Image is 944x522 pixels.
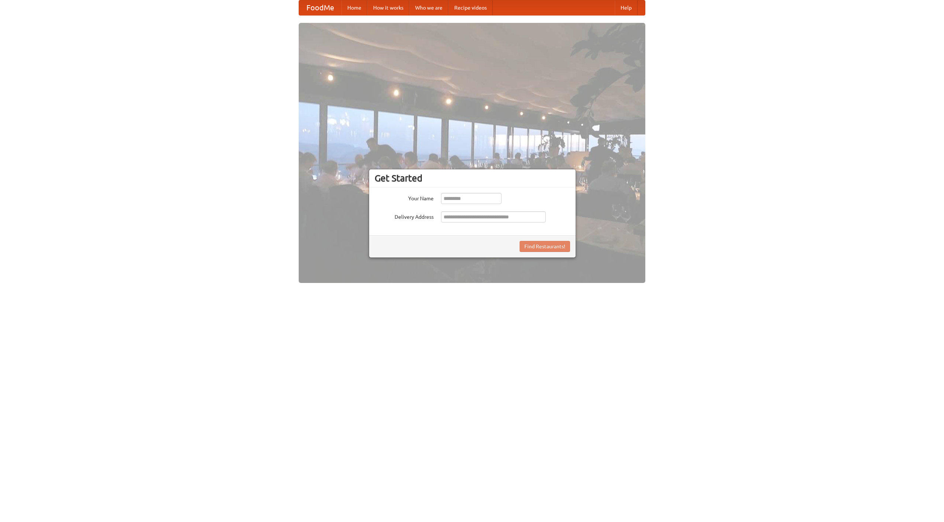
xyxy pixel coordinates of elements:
a: Help [615,0,638,15]
a: Who we are [409,0,448,15]
a: How it works [367,0,409,15]
button: Find Restaurants! [520,241,570,252]
a: Home [341,0,367,15]
a: Recipe videos [448,0,493,15]
h3: Get Started [375,173,570,184]
label: Your Name [375,193,434,202]
a: FoodMe [299,0,341,15]
label: Delivery Address [375,211,434,221]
